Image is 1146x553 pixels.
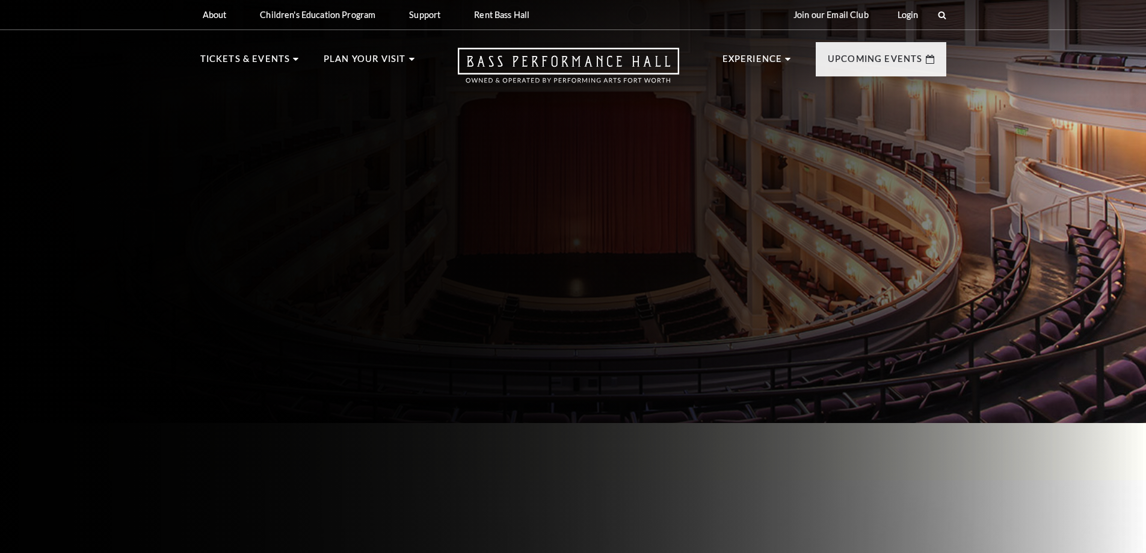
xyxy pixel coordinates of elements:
p: Experience [722,52,783,73]
p: Children's Education Program [260,10,375,20]
p: About [203,10,227,20]
p: Rent Bass Hall [474,10,529,20]
p: Upcoming Events [828,52,923,73]
p: Support [409,10,440,20]
p: Plan Your Visit [324,52,406,73]
p: Tickets & Events [200,52,291,73]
